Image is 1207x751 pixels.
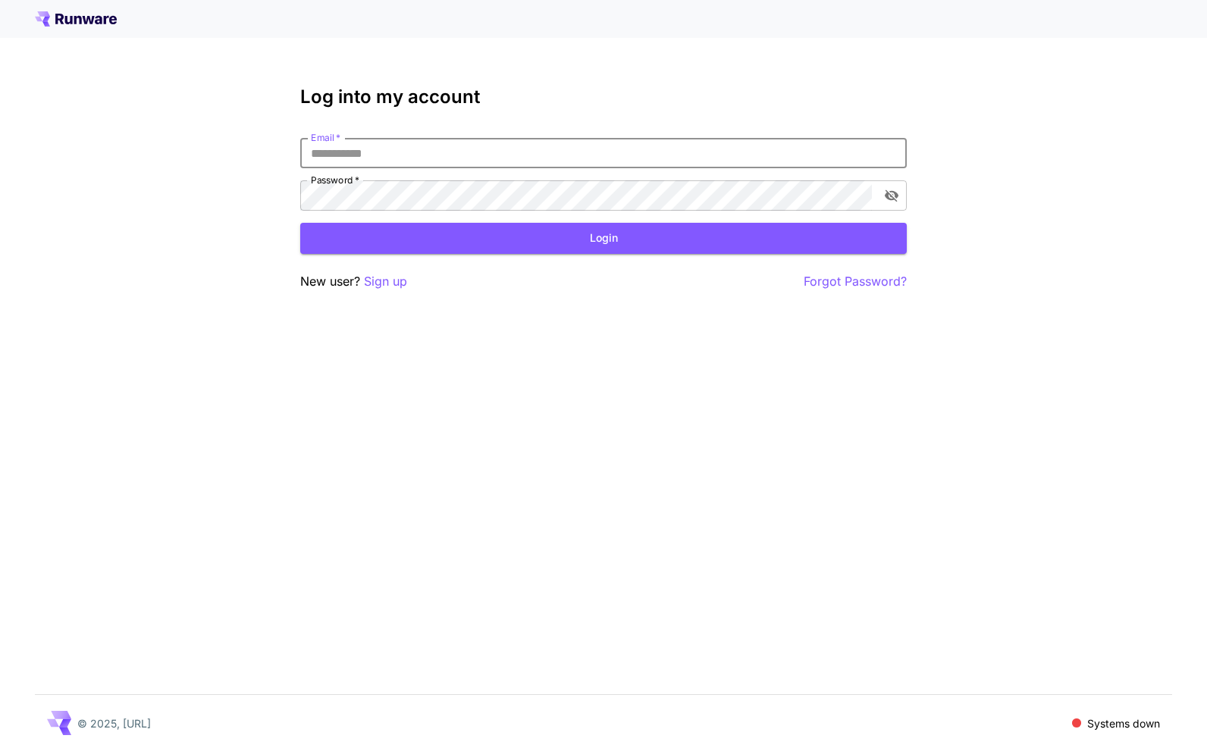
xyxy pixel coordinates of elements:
button: Forgot Password? [804,272,907,291]
button: toggle password visibility [878,182,905,209]
button: Sign up [364,272,407,291]
button: Login [300,223,907,254]
label: Email [311,131,340,144]
p: Systems down [1087,715,1160,731]
h3: Log into my account [300,86,907,108]
p: © 2025, [URL] [77,715,151,731]
p: New user? [300,272,407,291]
label: Password [311,174,359,186]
